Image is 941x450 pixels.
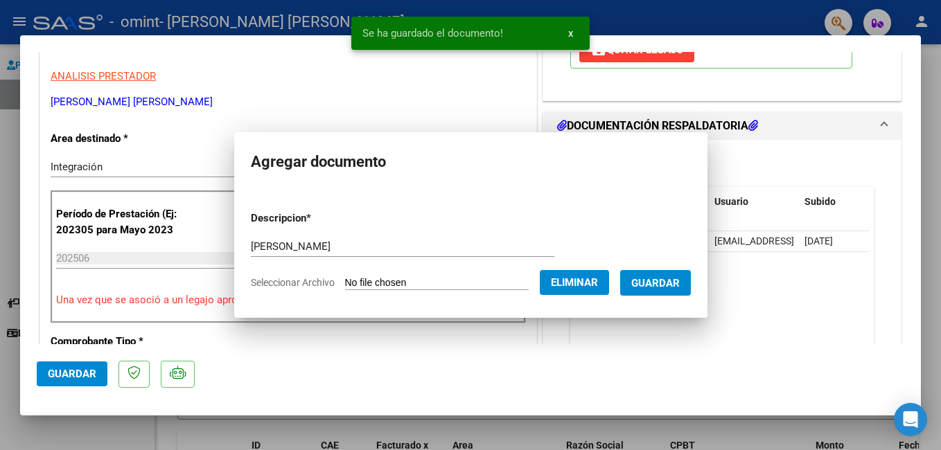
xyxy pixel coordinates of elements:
div: DOCUMENTACIÓN RESPALDATORIA [543,140,901,427]
datatable-header-cell: Usuario [709,187,799,217]
span: ANALISIS PRESTADOR [51,70,156,82]
button: Guardar [620,270,691,296]
span: x [568,27,573,39]
button: Guardar [37,361,107,386]
div: Open Intercom Messenger [894,403,927,436]
p: Período de Prestación (Ej: 202305 para Mayo 2023 [56,206,195,237]
h2: Agregar documento [251,149,691,175]
span: Subido [804,196,836,207]
span: Se ha guardado el documento! [362,26,503,40]
p: Area destinado * [51,131,193,147]
datatable-header-cell: Subido [799,187,868,217]
p: Comprobante Tipo * [51,334,193,350]
span: Usuario [714,196,748,207]
button: Eliminar [540,270,609,295]
p: Descripcion [251,210,383,226]
span: Integración [51,161,103,173]
p: Una vez que se asoció a un legajo aprobado no se puede cambiar el período de prestación. [56,292,520,308]
mat-expansion-panel-header: DOCUMENTACIÓN RESPALDATORIA [543,112,901,140]
span: [DATE] [804,235,833,246]
p: [PERSON_NAME] [PERSON_NAME] [51,94,526,110]
span: Guardar [48,368,96,380]
h1: DOCUMENTACIÓN RESPALDATORIA [557,118,758,134]
span: Guardar [631,277,680,289]
datatable-header-cell: Acción [868,187,938,217]
span: Eliminar [551,276,598,289]
span: Seleccionar Archivo [251,277,335,288]
button: x [557,21,584,46]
